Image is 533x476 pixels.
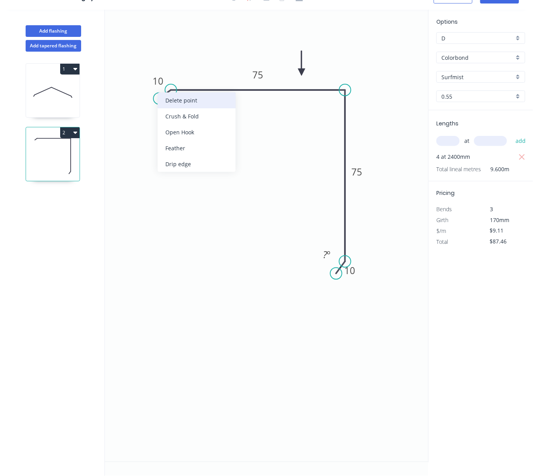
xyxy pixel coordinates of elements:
tspan: 75 [253,68,264,81]
svg: 0 [105,10,428,462]
button: Add flashing [26,25,81,37]
span: Options [436,18,458,26]
tspan: 75 [351,166,362,179]
button: 1 [60,64,80,75]
tspan: 10 [153,75,164,88]
div: Delete point [158,92,236,108]
input: Material [441,54,514,62]
div: Feather [158,140,236,156]
input: Thickness [441,92,514,101]
span: $/m [436,227,446,235]
tspan: º [327,248,330,261]
button: Add tapered flashing [26,40,81,52]
tspan: ? [323,248,327,261]
span: 3 [490,205,493,213]
span: Total lineal metres [436,164,481,175]
span: at [464,136,469,146]
span: Total [436,238,448,245]
div: Drip edge [158,156,236,172]
button: add [512,134,530,148]
button: 2 [60,127,80,138]
span: Bends [436,205,452,213]
span: Pricing [436,189,455,197]
input: Price level [441,34,514,42]
div: Open Hook [158,124,236,140]
input: Colour [441,73,514,81]
span: 170mm [490,216,510,224]
tspan: 10 [344,264,355,277]
span: Lengths [436,120,458,127]
span: 4 at 2400mm [436,151,470,162]
span: Girth [436,216,448,224]
div: Crush & Fold [158,108,236,124]
span: 9.600m [481,164,509,175]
